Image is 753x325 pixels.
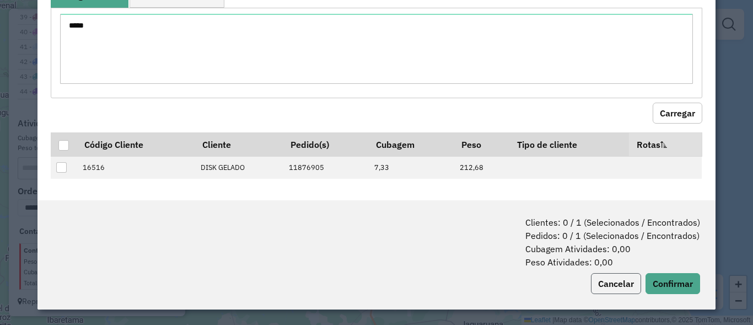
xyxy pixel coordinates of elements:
[629,132,702,156] th: Rotas
[653,103,702,124] button: Carregar
[646,273,700,294] button: Confirmar
[77,156,195,179] td: 16516
[368,132,454,156] th: Cubagem
[195,156,283,179] td: DISK GELADO
[454,132,510,156] th: Peso
[289,163,324,172] span: 11876905
[283,132,369,156] th: Pedido(s)
[77,132,195,156] th: Código Cliente
[368,156,454,179] td: 7,33
[591,273,641,294] button: Cancelar
[525,216,700,269] span: Clientes: 0 / 1 (Selecionados / Encontrados) Pedidos: 0 / 1 (Selecionados / Encontrados) Cubagem ...
[510,132,630,156] th: Tipo de cliente
[454,156,510,179] td: 212,68
[195,132,283,156] th: Cliente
